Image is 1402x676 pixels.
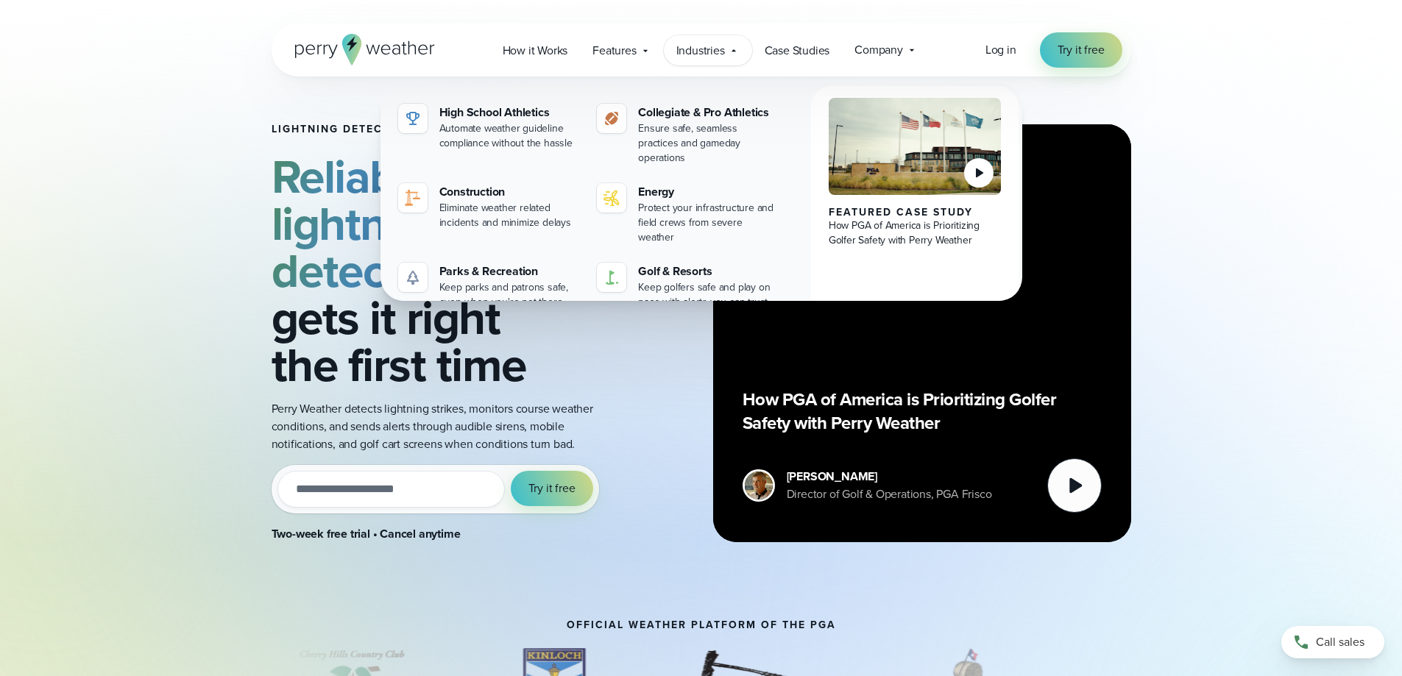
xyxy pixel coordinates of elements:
[404,110,422,127] img: highschool-icon.svg
[392,177,586,236] a: construction perry weather Construction Eliminate weather related incidents and minimize delays
[603,189,620,207] img: energy-icon@2x-1.svg
[985,41,1016,59] a: Log in
[392,257,586,316] a: Parks & Recreation Keep parks and patrons safe, even when you're not there
[1281,626,1384,658] a: Call sales
[752,35,843,65] a: Case Studies
[638,201,779,245] div: Protect your infrastructure and field crews from severe weather
[638,280,779,310] div: Keep golfers safe and play on pace with alerts you can trust
[439,280,580,310] div: Keep parks and patrons safe, even when you're not there
[439,201,580,230] div: Eliminate weather related incidents and minimize delays
[591,257,785,316] a: Golf & Resorts Keep golfers safe and play on pace with alerts you can trust
[787,468,992,485] div: [PERSON_NAME]
[272,400,616,453] p: Perry Weather detects lightning strikes, monitors course weather conditions, and sends alerts thr...
[439,121,580,151] div: Automate weather guideline compliance without the hassle
[638,121,779,166] div: Ensure safe, seamless practices and gameday operations
[1058,41,1105,59] span: Try it free
[603,268,620,286] img: golf-iconV2.svg
[638,104,779,121] div: Collegiate & Pro Athletics
[439,183,580,201] div: Construction
[745,472,773,499] img: Paul Earnest, Director of Golf & Operations, PGA Frisco Headshot
[439,263,580,280] div: Parks & Recreation
[985,41,1016,58] span: Log in
[743,388,1102,435] p: How PGA of America is Prioritizing Golfer Safety with Perry Weather
[272,525,461,542] strong: Two-week free trial • Cancel anytime
[591,98,785,171] a: Collegiate & Pro Athletics Ensure safe, seamless practices and gameday operations
[854,41,903,59] span: Company
[1316,633,1364,651] span: Call sales
[811,86,1019,327] a: PGA of America, Frisco Campus Featured Case Study How PGA of America is Prioritizing Golfer Safet...
[272,124,616,135] h1: Lightning detection system for golf courses
[272,153,616,388] h2: that gets it right the first time
[592,42,636,60] span: Features
[528,480,576,497] span: Try it free
[272,142,464,305] strong: Reliable lightning detection
[765,42,830,60] span: Case Studies
[1040,32,1122,68] a: Try it free
[439,104,580,121] div: High School Athletics
[787,485,992,503] div: Director of Golf & Operations, PGA Frisco
[638,263,779,280] div: Golf & Resorts
[829,218,1002,248] div: How PGA of America is Prioritizing Golfer Safety with Perry Weather
[638,183,779,201] div: Energy
[404,268,422,286] img: parks-icon-grey.svg
[603,110,620,127] img: proathletics-icon@2x-1.svg
[829,98,1002,195] img: PGA of America, Frisco Campus
[829,207,1002,218] div: Featured Case Study
[511,471,593,506] button: Try it free
[490,35,581,65] a: How it Works
[503,42,568,60] span: How it Works
[676,42,725,60] span: Industries
[567,619,836,631] h3: Official Weather Platform of the PGA
[392,98,586,157] a: High School Athletics Automate weather guideline compliance without the hassle
[591,177,785,251] a: Energy Protect your infrastructure and field crews from severe weather
[404,189,422,207] img: construction perry weather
